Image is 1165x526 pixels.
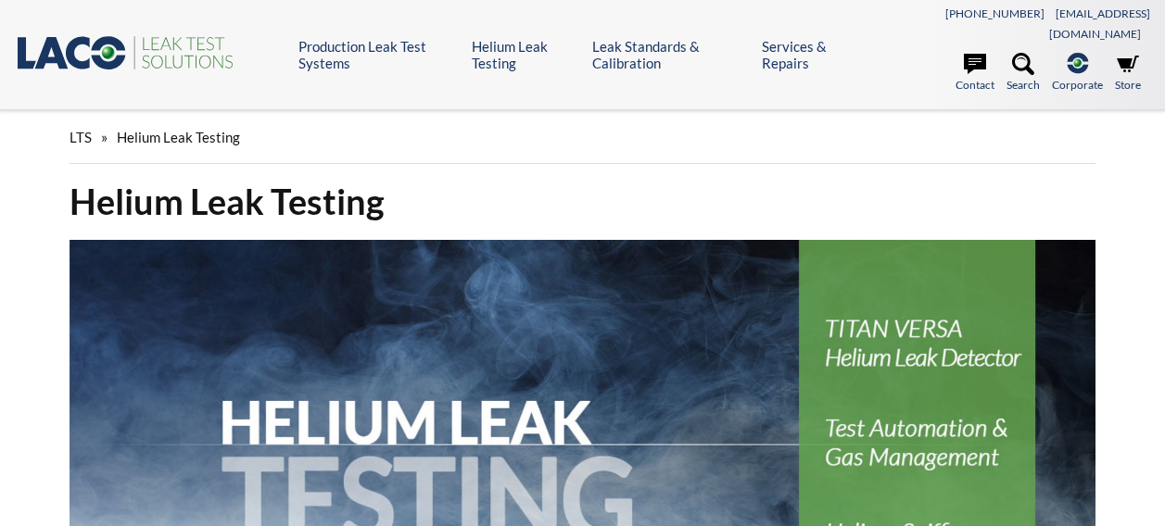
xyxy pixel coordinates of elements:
span: LTS [70,129,92,145]
a: Contact [956,53,994,94]
a: Services & Repairs [762,38,862,71]
h1: Helium Leak Testing [70,179,1095,224]
a: Production Leak Test Systems [298,38,457,71]
a: Leak Standards & Calibration [592,38,748,71]
span: Corporate [1052,76,1103,94]
div: » [70,111,1095,164]
a: Search [1007,53,1040,94]
a: [PHONE_NUMBER] [945,6,1045,20]
a: [EMAIL_ADDRESS][DOMAIN_NAME] [1049,6,1150,41]
a: Helium Leak Testing [472,38,579,71]
a: Store [1115,53,1141,94]
span: Helium Leak Testing [117,129,240,145]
